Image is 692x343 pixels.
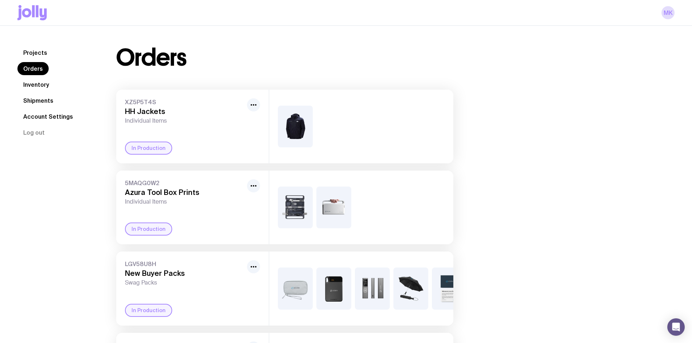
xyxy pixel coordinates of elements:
[116,46,186,69] h1: Orders
[125,188,244,197] h3: Azura Tool Box Prints
[17,110,79,123] a: Account Settings
[125,198,244,205] span: Individual Items
[17,126,50,139] button: Log out
[125,179,244,187] span: 5MAQG0W2
[125,222,172,236] div: In Production
[17,62,49,75] a: Orders
[17,78,55,91] a: Inventory
[125,107,244,116] h3: HH Jackets
[125,98,244,106] span: XZ5P5T4S
[125,117,244,124] span: Individual Items
[125,279,244,286] span: Swag Packs
[125,260,244,268] span: LGV58U8H
[661,6,675,19] a: MK
[125,269,244,278] h3: New Buyer Packs
[125,304,172,317] div: In Production
[17,46,53,59] a: Projects
[125,142,172,155] div: In Production
[667,318,685,336] div: Open Intercom Messenger
[17,94,59,107] a: Shipments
